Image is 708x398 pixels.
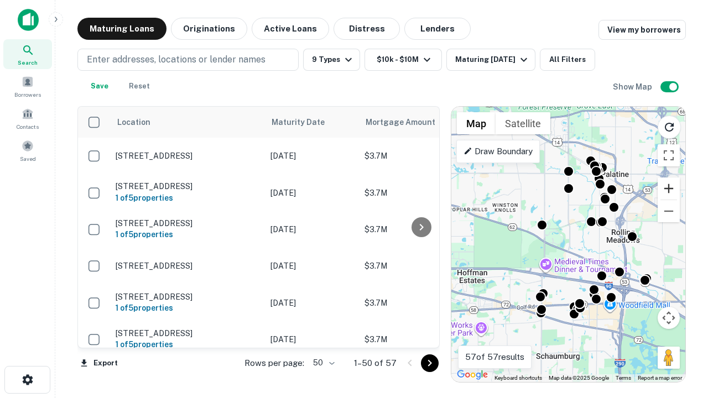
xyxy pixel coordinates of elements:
h6: 1 of 5 properties [116,228,259,240]
img: capitalize-icon.png [18,9,39,31]
a: Borrowers [3,71,52,101]
p: 57 of 57 results [465,350,524,364]
button: Reset [122,75,157,97]
p: $3.7M [365,187,475,199]
p: [DATE] [270,260,353,272]
button: Show street map [457,112,496,134]
button: 9 Types [303,49,360,71]
iframe: Chat Widget [653,274,708,327]
button: Enter addresses, locations or lender names [77,49,299,71]
p: $3.7M [365,223,475,235]
span: Contacts [17,122,39,131]
button: Drag Pegman onto the map to open Street View [658,347,680,369]
button: Export [77,355,121,371]
button: Distress [334,18,400,40]
button: Active Loans [252,18,329,40]
button: Go to next page [421,354,439,372]
span: Map data ©2025 Google [549,375,609,381]
button: Show satellite imagery [496,112,550,134]
button: Keyboard shortcuts [494,374,542,382]
h6: Show Map [613,81,654,93]
p: [STREET_ADDRESS] [116,218,259,228]
h6: 1 of 5 properties [116,192,259,204]
p: [DATE] [270,187,353,199]
p: Enter addresses, locations or lender names [87,53,265,66]
p: $3.7M [365,297,475,309]
button: $10k - $10M [365,49,442,71]
span: Maturity Date [272,116,339,129]
button: Lenders [404,18,471,40]
p: [STREET_ADDRESS] [116,292,259,302]
p: 1–50 of 57 [354,357,397,370]
a: Report a map error [638,375,682,381]
p: [DATE] [270,297,353,309]
a: Contacts [3,103,52,133]
img: Google [454,368,491,382]
button: All Filters [540,49,595,71]
th: Maturity Date [265,107,359,138]
button: Originations [171,18,247,40]
button: Save your search to get updates of matches that match your search criteria. [82,75,117,97]
p: [DATE] [270,223,353,235]
p: Draw Boundary [464,145,533,158]
div: Maturing [DATE] [455,53,530,66]
p: [STREET_ADDRESS] [116,328,259,338]
a: View my borrowers [598,20,686,40]
p: [DATE] [270,333,353,345]
p: [STREET_ADDRESS] [116,261,259,271]
button: Maturing Loans [77,18,166,40]
p: $3.7M [365,333,475,345]
span: Mortgage Amount [366,116,450,129]
a: Saved [3,135,52,165]
button: Maturing [DATE] [446,49,535,71]
a: Open this area in Google Maps (opens a new window) [454,368,491,382]
th: Mortgage Amount [359,107,481,138]
p: [STREET_ADDRESS] [116,151,259,161]
button: Zoom in [658,177,680,200]
p: Rows per page: [244,357,304,370]
span: Search [18,58,38,67]
div: 0 0 [451,107,685,382]
span: Saved [20,154,36,163]
p: [STREET_ADDRESS] [116,181,259,191]
button: Zoom out [658,200,680,222]
button: Toggle fullscreen view [658,144,680,166]
p: [DATE] [270,150,353,162]
p: $3.7M [365,260,475,272]
h6: 1 of 5 properties [116,338,259,350]
div: 50 [309,355,336,371]
a: Terms (opens in new tab) [616,375,631,381]
button: Reload search area [658,116,681,139]
p: $3.7M [365,150,475,162]
span: Borrowers [14,90,41,99]
a: Search [3,39,52,69]
h6: 1 of 5 properties [116,302,259,314]
th: Location [110,107,265,138]
span: Location [117,116,150,129]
